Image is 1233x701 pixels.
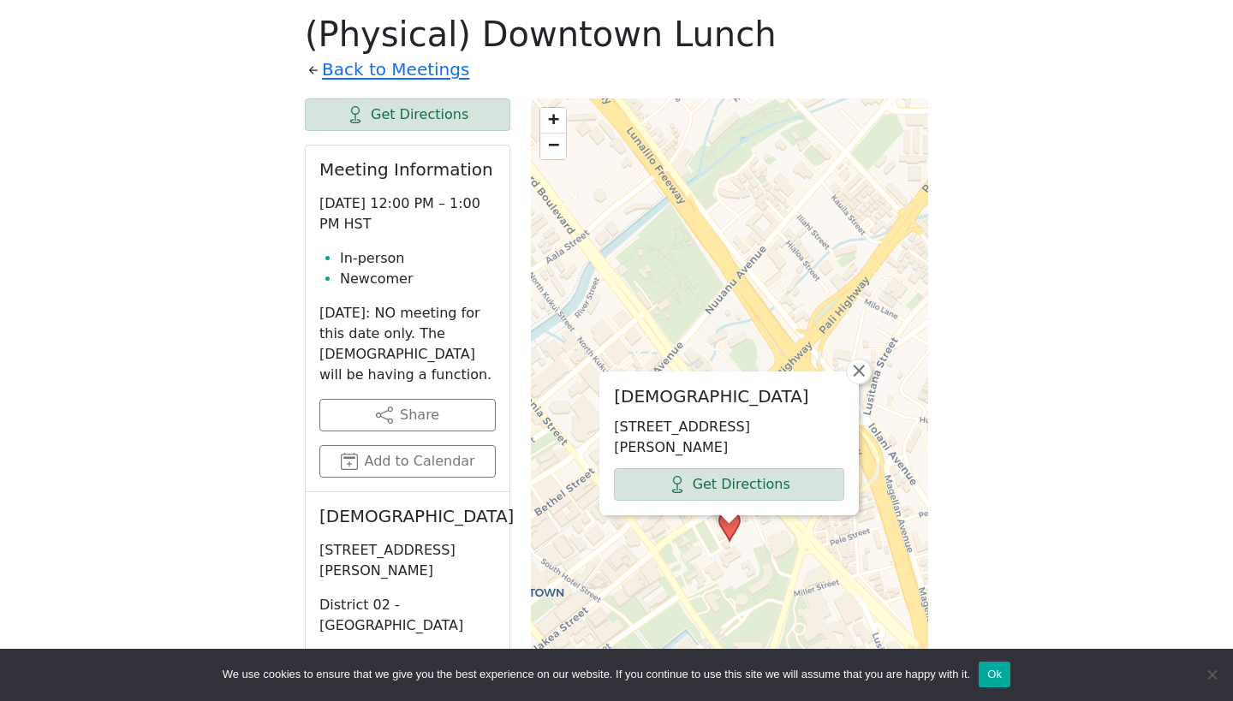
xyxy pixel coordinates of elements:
[846,359,872,384] a: Close popup
[319,595,496,636] p: District 02 - [GEOGRAPHIC_DATA]
[540,108,566,134] a: Zoom in
[305,98,510,131] a: Get Directions
[322,55,469,85] a: Back to Meetings
[548,108,559,129] span: +
[319,540,496,581] p: [STREET_ADDRESS][PERSON_NAME]
[319,445,496,478] button: Add to Calendar
[614,468,844,501] a: Get Directions
[319,506,496,526] h2: [DEMOGRAPHIC_DATA]
[614,386,844,407] h2: [DEMOGRAPHIC_DATA]
[614,417,844,458] p: [STREET_ADDRESS][PERSON_NAME]
[540,134,566,159] a: Zoom out
[340,269,496,289] li: Newcomer
[305,14,928,55] h1: (Physical) Downtown Lunch
[548,134,559,155] span: −
[340,248,496,269] li: In-person
[319,193,496,235] p: [DATE] 12:00 PM – 1:00 PM HST
[979,662,1010,687] button: Ok
[319,303,496,385] p: [DATE]: NO meeting for this date only. The [DEMOGRAPHIC_DATA] will be having a function.
[319,399,496,431] button: Share
[1203,666,1220,683] span: No
[850,360,867,381] span: ×
[319,159,496,180] h2: Meeting Information
[223,666,970,683] span: We use cookies to ensure that we give you the best experience on our website. If you continue to ...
